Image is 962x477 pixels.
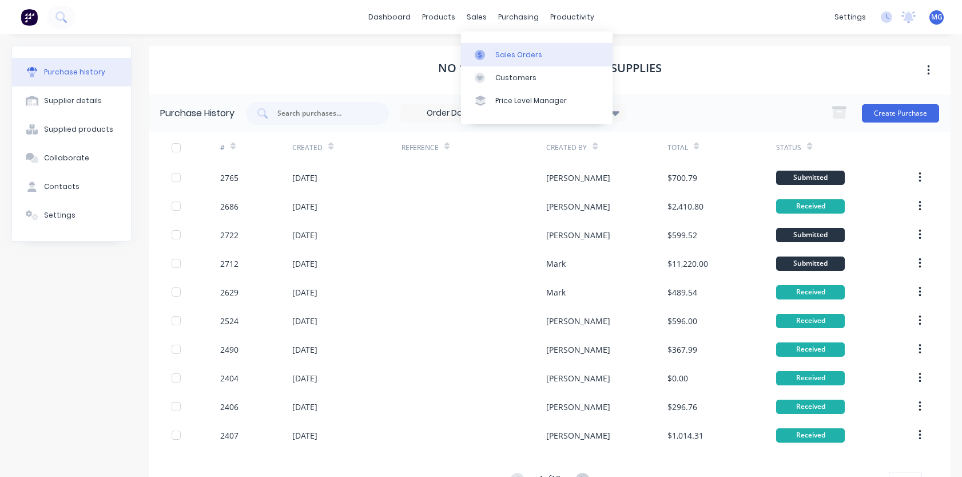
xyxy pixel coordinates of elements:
[12,115,131,144] button: Supplied products
[546,200,610,212] div: [PERSON_NAME]
[776,143,801,153] div: Status
[44,96,102,106] div: Supplier details
[546,172,610,184] div: [PERSON_NAME]
[776,228,845,242] div: Submitted
[546,258,566,270] div: Mark
[438,61,662,75] h1: No 1 Roofing and Building Supplies
[495,50,542,60] div: Sales Orders
[44,153,89,163] div: Collaborate
[292,172,317,184] div: [DATE]
[546,229,610,241] div: [PERSON_NAME]
[363,9,416,26] a: dashboard
[160,107,234,120] div: Purchase History
[544,9,600,26] div: productivity
[220,258,238,270] div: 2712
[667,143,688,153] div: Total
[495,96,567,106] div: Price Level Manager
[220,344,238,356] div: 2490
[546,372,610,384] div: [PERSON_NAME]
[667,258,708,270] div: $11,220.00
[292,372,317,384] div: [DATE]
[292,143,323,153] div: Created
[931,12,943,22] span: MG
[776,285,845,299] div: Received
[776,314,845,328] div: Received
[776,371,845,385] div: Received
[492,9,544,26] div: purchasing
[12,172,131,201] button: Contacts
[667,429,703,441] div: $1,014.31
[220,286,238,298] div: 2629
[44,67,105,77] div: Purchase history
[461,43,613,66] a: Sales Orders
[776,342,845,357] div: Received
[461,9,492,26] div: sales
[546,286,566,298] div: Mark
[220,429,238,441] div: 2407
[220,401,238,413] div: 2406
[402,143,439,153] div: Reference
[546,429,610,441] div: [PERSON_NAME]
[776,428,845,443] div: Received
[461,66,613,89] a: Customers
[546,401,610,413] div: [PERSON_NAME]
[44,182,79,192] div: Contacts
[276,108,371,119] input: Search purchases...
[12,201,131,230] button: Settings
[220,172,238,184] div: 2765
[776,171,845,185] div: Submitted
[416,9,461,26] div: products
[12,58,131,86] button: Purchase history
[21,9,38,26] img: Factory
[292,429,317,441] div: [DATE]
[220,372,238,384] div: 2404
[829,9,872,26] div: settings
[776,400,845,414] div: Received
[220,315,238,327] div: 2524
[292,401,317,413] div: [DATE]
[461,89,613,112] a: Price Level Manager
[546,344,610,356] div: [PERSON_NAME]
[495,73,536,83] div: Customers
[12,86,131,115] button: Supplier details
[292,286,317,298] div: [DATE]
[220,229,238,241] div: 2722
[776,199,845,214] div: Received
[292,229,317,241] div: [DATE]
[667,372,688,384] div: $0.00
[862,104,939,123] button: Create Purchase
[667,172,697,184] div: $700.79
[667,200,703,212] div: $2,410.80
[667,286,697,298] div: $489.54
[546,143,587,153] div: Created By
[667,344,697,356] div: $367.99
[44,124,113,135] div: Supplied products
[292,315,317,327] div: [DATE]
[667,229,697,241] div: $599.52
[12,144,131,172] button: Collaborate
[401,105,497,122] input: Order Date
[667,315,697,327] div: $596.00
[292,344,317,356] div: [DATE]
[667,401,697,413] div: $296.76
[546,315,610,327] div: [PERSON_NAME]
[292,200,317,212] div: [DATE]
[776,257,845,271] div: Submitted
[220,200,238,212] div: 2686
[292,258,317,270] div: [DATE]
[220,143,225,153] div: #
[44,210,75,220] div: Settings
